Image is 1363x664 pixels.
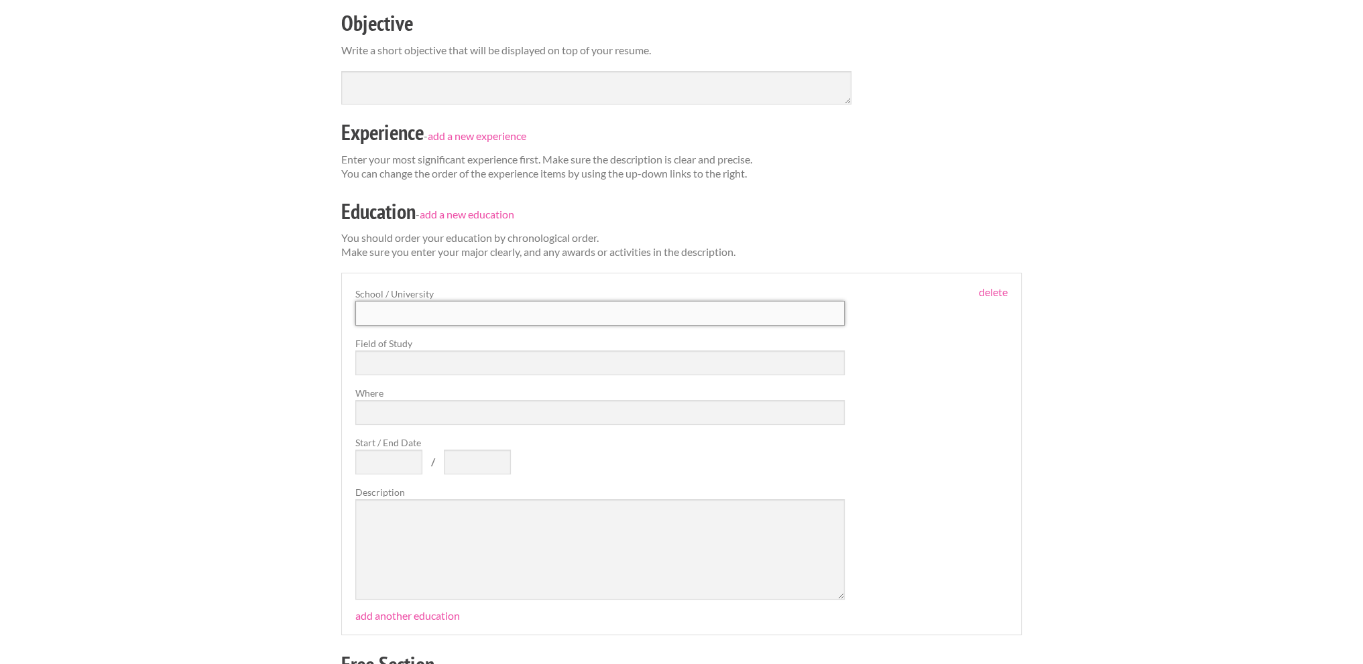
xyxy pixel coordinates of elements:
[355,436,845,450] label: Start / End Date
[420,208,514,221] a: add a new education
[341,115,1022,153] div: -
[341,231,1022,259] p: You should order your education by chronological order. Make sure you enter your major clearly, a...
[341,196,416,226] h2: Education
[341,8,1022,38] h2: Objective
[355,400,845,425] input: Where
[355,287,845,301] label: School / University
[341,117,424,147] h2: Experience
[424,456,442,467] span: /
[428,129,526,142] a: add a new experience
[341,153,1022,181] p: Enter your most significant experience first. Make sure the description is clear and precise. You...
[341,194,1022,231] div: -
[979,285,1008,298] a: delete
[341,44,1022,58] p: Write a short objective that will be displayed on top of your resume.
[355,336,845,350] label: Field of Study
[355,350,845,375] input: Title
[355,485,845,499] label: Description
[355,609,460,622] a: add another education
[355,499,845,600] textarea: Description
[355,386,845,400] label: Where
[355,301,845,326] input: Organization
